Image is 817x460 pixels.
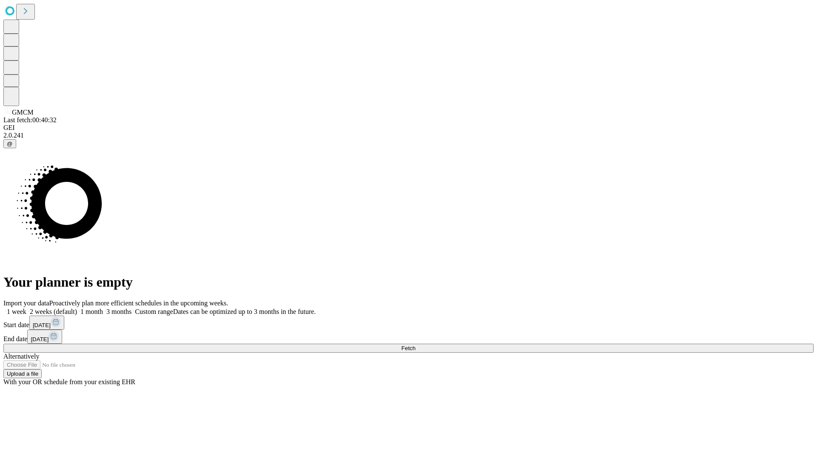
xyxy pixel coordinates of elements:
[80,308,103,315] span: 1 month
[106,308,131,315] span: 3 months
[173,308,316,315] span: Dates can be optimized up to 3 months in the future.
[135,308,173,315] span: Custom range
[3,344,814,353] button: Fetch
[31,336,49,342] span: [DATE]
[33,322,51,328] span: [DATE]
[3,116,57,124] span: Last fetch: 00:40:32
[3,139,16,148] button: @
[3,124,814,132] div: GEI
[29,316,64,330] button: [DATE]
[3,299,49,307] span: Import your data
[49,299,228,307] span: Proactively plan more efficient schedules in the upcoming weeks.
[3,330,814,344] div: End date
[3,316,814,330] div: Start date
[3,378,135,385] span: With your OR schedule from your existing EHR
[3,369,42,378] button: Upload a file
[7,141,13,147] span: @
[12,109,34,116] span: GMCM
[7,308,26,315] span: 1 week
[3,353,39,360] span: Alternatively
[401,345,415,351] span: Fetch
[27,330,62,344] button: [DATE]
[30,308,77,315] span: 2 weeks (default)
[3,274,814,290] h1: Your planner is empty
[3,132,814,139] div: 2.0.241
